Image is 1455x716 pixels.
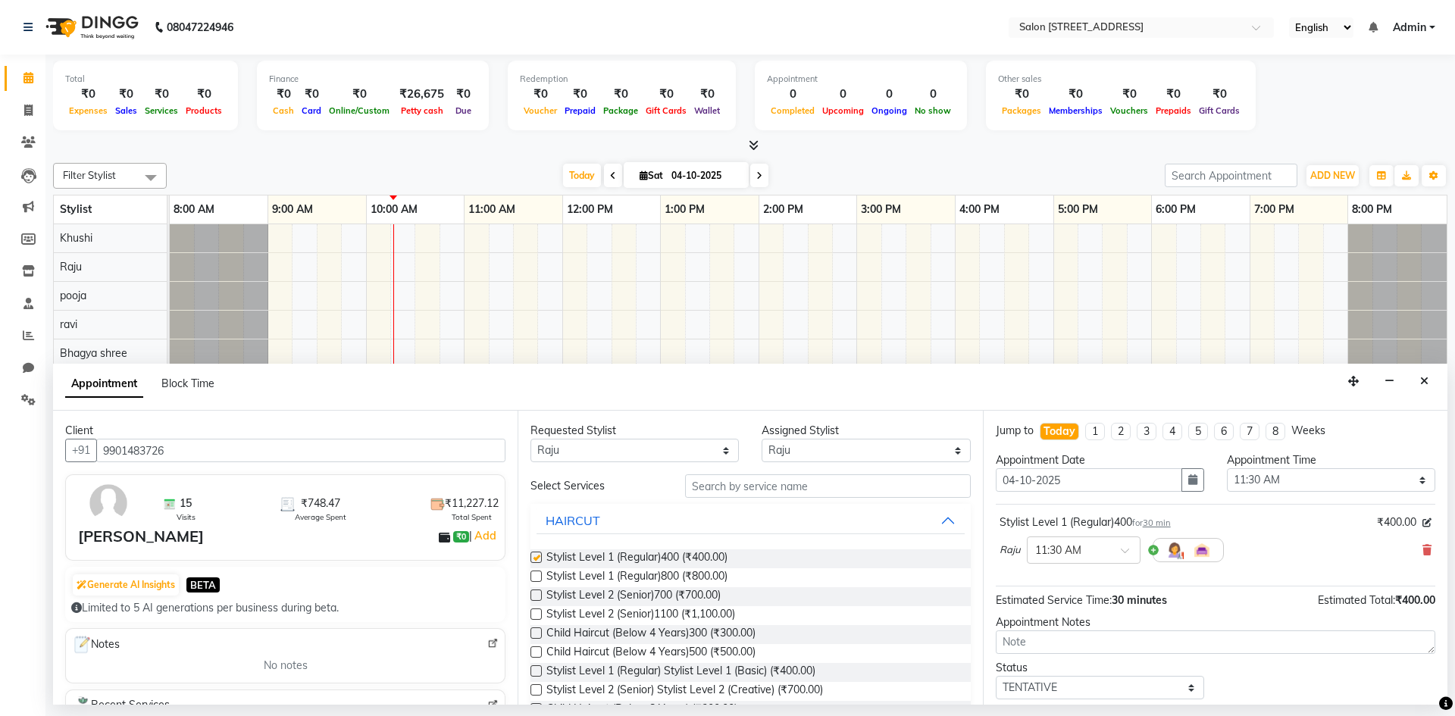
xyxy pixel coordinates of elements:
[177,511,196,523] span: Visits
[956,199,1003,220] a: 4:00 PM
[1152,105,1195,116] span: Prepaids
[1106,86,1152,103] div: ₹0
[1045,86,1106,103] div: ₹0
[537,507,964,534] button: HAIRCUT
[65,105,111,116] span: Expenses
[1045,105,1106,116] span: Memberships
[546,511,600,530] div: HAIRCUT
[998,105,1045,116] span: Packages
[759,199,807,220] a: 2:00 PM
[60,202,92,216] span: Stylist
[1152,199,1200,220] a: 6:00 PM
[530,423,739,439] div: Requested Stylist
[1195,86,1244,103] div: ₹0
[563,199,617,220] a: 12:00 PM
[1165,164,1297,187] input: Search Appointment
[65,86,111,103] div: ₹0
[472,527,499,545] a: Add
[78,525,204,548] div: [PERSON_NAME]
[72,635,120,655] span: Notes
[96,439,505,462] input: Search by Name/Mobile/Email/Code
[996,660,1204,676] div: Status
[667,164,743,187] input: 2025-10-04
[911,86,955,103] div: 0
[1106,105,1152,116] span: Vouchers
[546,663,815,682] span: Stylist Level 1 (Regular) Stylist Level 1 (Basic) (₹400.00)
[72,696,170,714] span: Recent Services
[520,73,724,86] div: Redemption
[452,511,492,523] span: Total Spent
[690,86,724,103] div: ₹0
[868,86,911,103] div: 0
[1112,593,1167,607] span: 30 minutes
[161,377,214,390] span: Block Time
[60,289,86,302] span: pooja
[268,199,317,220] a: 9:00 AM
[1152,86,1195,103] div: ₹0
[546,644,756,663] span: Child Haircut (Below 4 Years)500 (₹500.00)
[453,531,469,543] span: ₹0
[1137,423,1156,440] li: 3
[1111,423,1131,440] li: 2
[642,105,690,116] span: Gift Cards
[857,199,905,220] a: 3:00 PM
[393,86,450,103] div: ₹26,675
[642,86,690,103] div: ₹0
[170,199,218,220] a: 8:00 AM
[1188,423,1208,440] li: 5
[767,105,818,116] span: Completed
[167,6,233,48] b: 08047224946
[60,317,77,331] span: ravi
[1214,423,1234,440] li: 6
[298,105,325,116] span: Card
[1318,593,1395,607] span: Estimated Total:
[65,423,505,439] div: Client
[546,606,735,625] span: Stylist Level 2 (Senior)1100 (₹1,100.00)
[269,86,298,103] div: ₹0
[818,105,868,116] span: Upcoming
[1395,593,1435,607] span: ₹400.00
[661,199,709,220] a: 1:00 PM
[767,86,818,103] div: 0
[1348,199,1396,220] a: 8:00 PM
[1266,423,1285,440] li: 8
[996,614,1435,630] div: Appointment Notes
[141,86,182,103] div: ₹0
[1166,541,1184,559] img: Hairdresser.png
[63,169,116,181] span: Filter Stylist
[1193,541,1211,559] img: Interior.png
[298,86,325,103] div: ₹0
[269,73,477,86] div: Finance
[1413,370,1435,393] button: Close
[996,468,1182,492] input: yyyy-mm-dd
[65,73,226,86] div: Total
[111,86,141,103] div: ₹0
[182,105,226,116] span: Products
[1000,514,1171,530] div: Stylist Level 1 (Regular)400
[1291,423,1325,439] div: Weeks
[868,105,911,116] span: Ongoing
[1250,199,1298,220] a: 7:00 PM
[685,474,971,498] input: Search by service name
[367,199,421,220] a: 10:00 AM
[111,105,141,116] span: Sales
[325,86,393,103] div: ₹0
[39,6,142,48] img: logo
[520,86,561,103] div: ₹0
[60,260,82,274] span: Raju
[599,105,642,116] span: Package
[73,574,179,596] button: Generate AI Insights
[469,527,499,545] span: |
[996,593,1112,607] span: Estimated Service Time:
[636,170,667,181] span: Sat
[269,105,298,116] span: Cash
[546,682,823,701] span: Stylist Level 2 (Senior) Stylist Level 2 (Creative) (₹700.00)
[998,73,1244,86] div: Other sales
[996,423,1034,439] div: Jump to
[86,481,130,525] img: avatar
[65,439,97,462] button: +91
[264,658,308,674] span: No notes
[465,199,519,220] a: 11:00 AM
[1085,423,1105,440] li: 1
[762,423,970,439] div: Assigned Stylist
